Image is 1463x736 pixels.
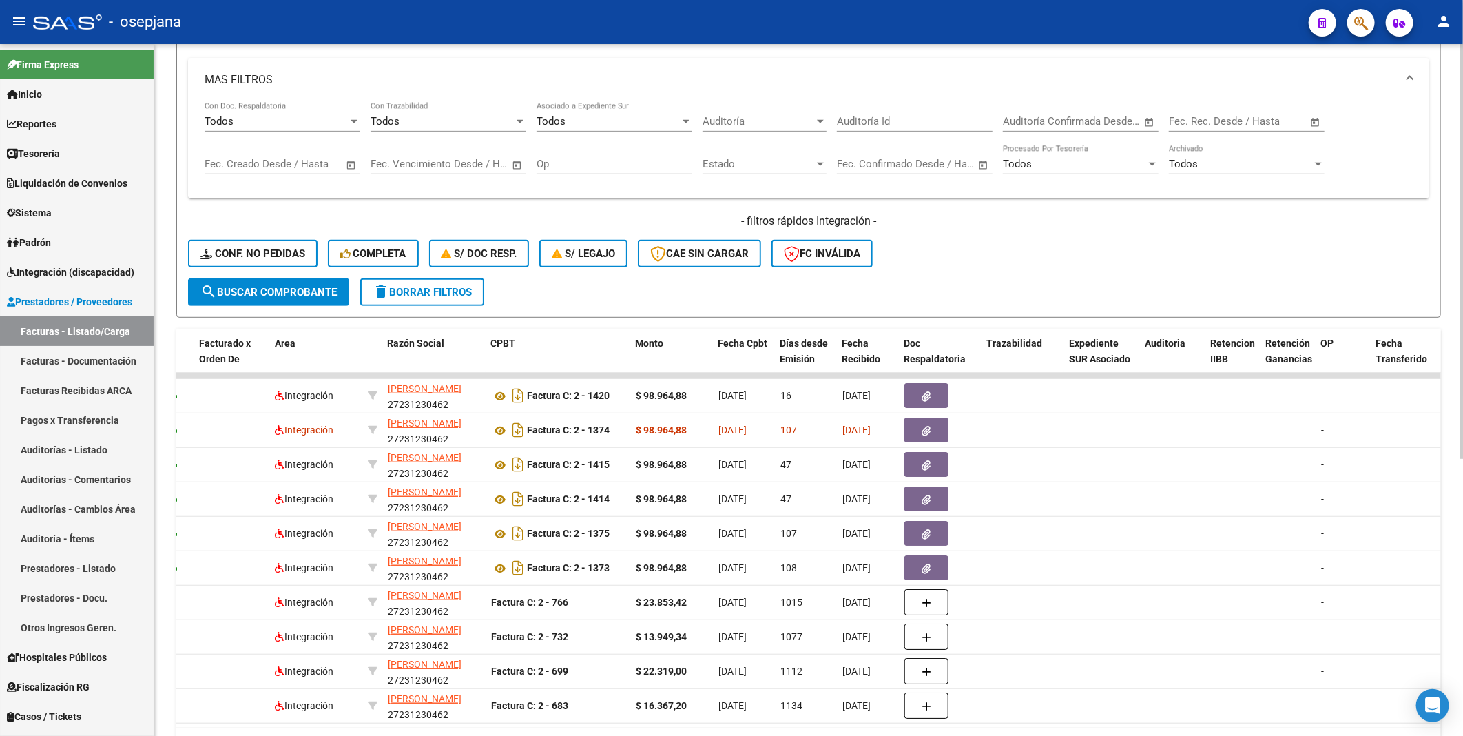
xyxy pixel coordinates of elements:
span: [DATE] [718,390,747,401]
span: Prestadores / Proveedores [7,294,132,309]
div: 27231230462 [388,450,480,479]
span: [DATE] [718,666,747,677]
span: Sistema [7,205,52,221]
button: Buscar Comprobante [188,278,349,306]
span: - [1321,562,1324,573]
datatable-header-cell: Expediente SUR Asociado [1064,329,1140,389]
i: Descargar documento [509,557,527,579]
span: 47 [780,459,791,470]
span: - [1321,390,1324,401]
i: Descargar documento [509,453,527,476]
span: [PERSON_NAME] [388,659,461,670]
input: Fecha fin [905,158,972,170]
strong: Factura C: 2 - 1375 [527,529,610,540]
span: Integración [275,700,333,711]
datatable-header-cell: CPBT [486,329,630,389]
span: - [1321,700,1324,711]
span: Fecha Cpbt [718,338,768,349]
button: Open calendar [976,157,992,173]
span: Expediente SUR Asociado [1070,338,1131,365]
strong: $ 98.964,88 [636,528,687,539]
button: Conf. no pedidas [188,240,318,267]
span: Buscar Comprobante [200,286,337,298]
span: [DATE] [842,562,871,573]
span: [DATE] [842,459,871,470]
span: [PERSON_NAME] [388,624,461,635]
input: Fecha fin [1071,115,1138,127]
span: Días desde Emisión [780,338,829,365]
div: 27231230462 [388,381,480,410]
datatable-header-cell: Razón Social [382,329,486,389]
span: S/ legajo [552,247,615,260]
datatable-header-cell: Fecha Transferido [1371,329,1446,389]
datatable-header-cell: Area [269,329,362,389]
span: Auditoria [1145,338,1186,349]
span: - [1321,425,1324,436]
span: Integración [275,390,333,401]
span: Integración [275,425,333,436]
span: Todos [1169,158,1198,170]
span: - [1321,493,1324,504]
input: Fecha fin [273,158,340,170]
button: Completa [328,240,419,267]
span: [DATE] [842,666,871,677]
span: [DATE] [842,390,871,401]
span: Trazabilidad [987,338,1043,349]
span: [DATE] [718,597,747,608]
span: Retención Ganancias [1266,338,1313,365]
button: Borrar Filtros [360,278,484,306]
div: 27231230462 [388,416,480,444]
span: OP [1321,338,1334,349]
span: - [1321,666,1324,677]
strong: Factura C: 2 - 699 [491,666,568,677]
span: Razón Social [388,338,445,349]
input: Fecha inicio [1169,115,1225,127]
input: Fecha inicio [1003,115,1059,127]
input: Fecha fin [1237,115,1304,127]
i: Descargar documento [509,522,527,544]
i: Descargar documento [509,419,527,441]
span: 16 [780,390,791,401]
span: 1015 [780,597,802,608]
datatable-header-cell: Trazabilidad [982,329,1064,389]
div: 27231230462 [388,553,480,582]
span: CAE SIN CARGAR [650,247,749,260]
strong: Factura C: 2 - 732 [491,631,568,642]
span: [DATE] [718,425,747,436]
span: [DATE] [842,425,871,436]
span: Integración [275,597,333,608]
span: 108 [780,562,797,573]
span: Facturado x Orden De [199,338,251,365]
span: [DATE] [842,528,871,539]
button: CAE SIN CARGAR [638,240,761,267]
span: Todos [205,115,234,127]
span: [PERSON_NAME] [388,693,461,704]
span: 107 [780,528,797,539]
span: Casos / Tickets [7,709,81,724]
strong: $ 22.319,00 [636,666,687,677]
datatable-header-cell: Doc Respaldatoria [899,329,982,389]
strong: Factura C: 2 - 1374 [527,425,610,436]
span: 107 [780,425,797,436]
span: 1112 [780,666,802,677]
h4: - filtros rápidos Integración - [188,214,1429,229]
strong: Factura C: 2 - 766 [491,597,568,608]
span: Inicio [7,87,42,102]
button: S/ Doc Resp. [429,240,530,267]
i: Descargar documento [509,488,527,510]
span: FC Inválida [784,247,860,260]
strong: $ 98.964,88 [636,390,687,401]
div: Open Intercom Messenger [1416,689,1449,722]
span: Estado [703,158,814,170]
mat-icon: menu [11,13,28,30]
div: 27231230462 [388,691,480,720]
div: 27231230462 [388,519,480,548]
span: [PERSON_NAME] [388,452,461,463]
span: [DATE] [718,493,747,504]
span: Hospitales Públicos [7,650,107,665]
strong: Factura C: 2 - 1415 [527,460,610,471]
span: Integración [275,631,333,642]
strong: $ 98.964,88 [636,459,687,470]
div: 27231230462 [388,657,480,686]
strong: $ 98.964,88 [636,562,687,573]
